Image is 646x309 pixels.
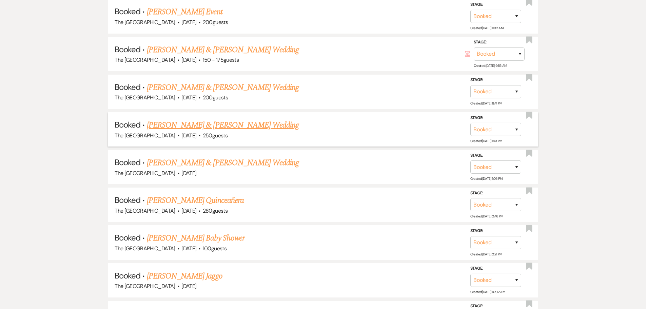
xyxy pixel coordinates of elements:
span: Booked [115,195,140,205]
span: [DATE] [181,170,196,177]
span: The [GEOGRAPHIC_DATA] [115,132,175,139]
span: The [GEOGRAPHIC_DATA] [115,245,175,252]
span: Created: [DATE] 2:21 PM [470,252,502,256]
span: [DATE] [181,94,196,101]
span: Created: [DATE] 8:41 PM [470,101,502,105]
label: Stage: [470,190,521,197]
span: [DATE] [181,56,196,63]
a: [PERSON_NAME] & [PERSON_NAME] Wedding [147,157,299,169]
span: [DATE] [181,19,196,26]
span: Created: [DATE] 9:55 AM [474,63,507,68]
span: 280 guests [203,207,228,214]
span: Booked [115,119,140,130]
label: Stage: [470,114,521,121]
span: Created: [DATE] 1:43 PM [470,139,502,143]
label: Stage: [474,39,525,46]
a: [PERSON_NAME] Quinceañera [147,194,244,207]
span: [DATE] [181,283,196,290]
span: 200 guests [203,94,228,101]
span: Booked [115,82,140,92]
span: The [GEOGRAPHIC_DATA] [115,19,175,26]
span: The [GEOGRAPHIC_DATA] [115,207,175,214]
span: [DATE] [181,132,196,139]
span: Created: [DATE] 2:46 PM [470,214,503,218]
span: The [GEOGRAPHIC_DATA] [115,283,175,290]
span: 150 - 175 guests [203,56,239,63]
a: [PERSON_NAME] & [PERSON_NAME] Wedding [147,44,299,56]
span: Booked [115,6,140,17]
a: [PERSON_NAME] Baby Shower [147,232,244,244]
a: [PERSON_NAME] Jaggo [147,270,222,282]
span: Created: [DATE] 10:02 AM [470,290,505,294]
span: [DATE] [181,207,196,214]
span: Booked [115,157,140,168]
a: [PERSON_NAME] Event [147,6,222,18]
span: [DATE] [181,245,196,252]
span: Created: [DATE] 11:32 AM [470,25,503,30]
span: 100 guests [203,245,227,252]
span: Booked [115,44,140,55]
label: Stage: [470,1,521,8]
span: 200 guests [203,19,228,26]
span: The [GEOGRAPHIC_DATA] [115,94,175,101]
label: Stage: [470,152,521,159]
a: [PERSON_NAME] & [PERSON_NAME] Wedding [147,119,299,131]
span: The [GEOGRAPHIC_DATA] [115,56,175,63]
span: The [GEOGRAPHIC_DATA] [115,170,175,177]
span: 250 guests [203,132,228,139]
label: Stage: [470,265,521,272]
span: Booked [115,270,140,281]
a: [PERSON_NAME] & [PERSON_NAME] Wedding [147,81,299,94]
span: Created: [DATE] 1:06 PM [470,176,503,181]
label: Stage: [470,76,521,84]
span: Booked [115,232,140,243]
label: Stage: [470,227,521,235]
